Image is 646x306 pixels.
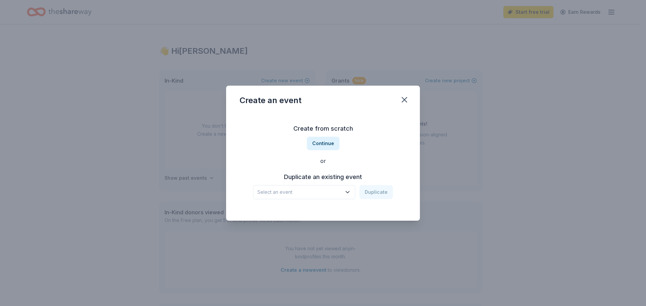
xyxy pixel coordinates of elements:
[253,172,393,182] h3: Duplicate an existing event
[240,157,406,165] div: or
[307,137,339,150] button: Continue
[253,185,355,199] button: Select an event
[257,188,342,196] span: Select an event
[240,123,406,134] h3: Create from scratch
[240,95,301,106] div: Create an event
